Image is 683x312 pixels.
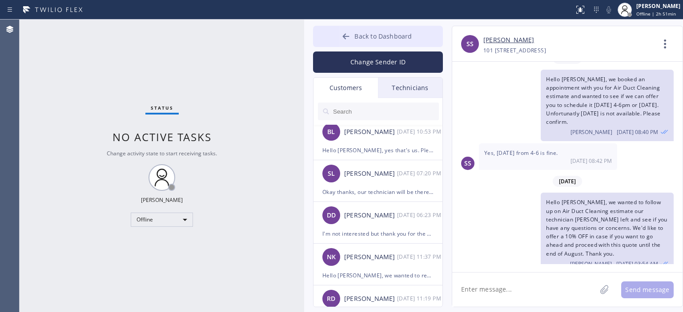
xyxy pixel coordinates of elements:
span: Hello [PERSON_NAME], we wanted to follow up on Air Duct Cleaning estimate our technician [PERSON_... [546,198,667,257]
div: 08/19/2025 9:42 AM [479,143,617,170]
div: [PERSON_NAME] [344,169,397,179]
button: Back to Dashboard [313,26,443,47]
span: RD [327,294,335,304]
div: [PERSON_NAME] [344,252,397,262]
span: [DATE] 03:54 AM [616,260,658,268]
div: 08/11/2025 9:37 AM [397,252,443,262]
button: Change Sender ID [313,51,443,73]
span: [DATE] [553,176,582,187]
span: SL [328,169,335,179]
span: Offline | 2h 51min [636,11,676,17]
span: NK [327,252,336,262]
div: 08/22/2025 9:54 AM [541,193,674,273]
span: [DATE] 08:40 PM [617,128,658,136]
div: [PERSON_NAME] [141,196,183,204]
span: [PERSON_NAME] [570,260,612,268]
div: [PERSON_NAME] [344,210,397,221]
div: [PERSON_NAME] [344,127,397,137]
div: Hello [PERSON_NAME], we wanted to reach out and see what would be the best time for you to resche... [322,270,434,280]
div: Offline [131,213,193,227]
a: [PERSON_NAME] [483,35,534,45]
div: 08/14/2025 9:23 AM [397,210,443,220]
div: Okay thanks, our technician will be there 12-12:30pm. [322,187,434,197]
span: Back to Dashboard [354,32,412,40]
span: [PERSON_NAME] [571,128,612,136]
div: [PERSON_NAME] [636,2,680,10]
span: [DATE] 08:42 PM [571,157,612,165]
div: I'm not interested but thank you for the offer [322,229,434,239]
span: Change activity state to start receiving tasks. [107,150,217,157]
span: SS [466,39,474,49]
span: DD [327,210,336,221]
span: Status [151,105,173,111]
div: Customers [313,78,378,98]
div: Technicians [378,78,442,98]
input: Search [332,103,439,120]
div: 08/18/2025 9:53 AM [397,126,443,137]
div: 101 [STREET_ADDRESS] [483,45,546,55]
span: BL [327,127,335,137]
div: 08/19/2025 9:40 AM [541,70,674,141]
div: 08/14/2025 9:20 AM [397,168,443,178]
div: 08/11/2025 9:19 AM [397,293,443,304]
button: Mute [603,4,615,16]
div: Hello [PERSON_NAME], yes that's us. Please confirm if you'd like to have our technician [DATE] mo... [322,145,434,155]
span: SS [464,158,471,169]
span: Hello [PERSON_NAME], we booked an appointment with you for Air Duct Cleaning estimate and wanted ... [546,75,661,126]
div: [PERSON_NAME] [344,294,397,304]
span: Yes, [DATE] from 4-6 is fine. [484,149,558,157]
button: Send message [621,281,674,298]
span: No active tasks [112,130,212,144]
